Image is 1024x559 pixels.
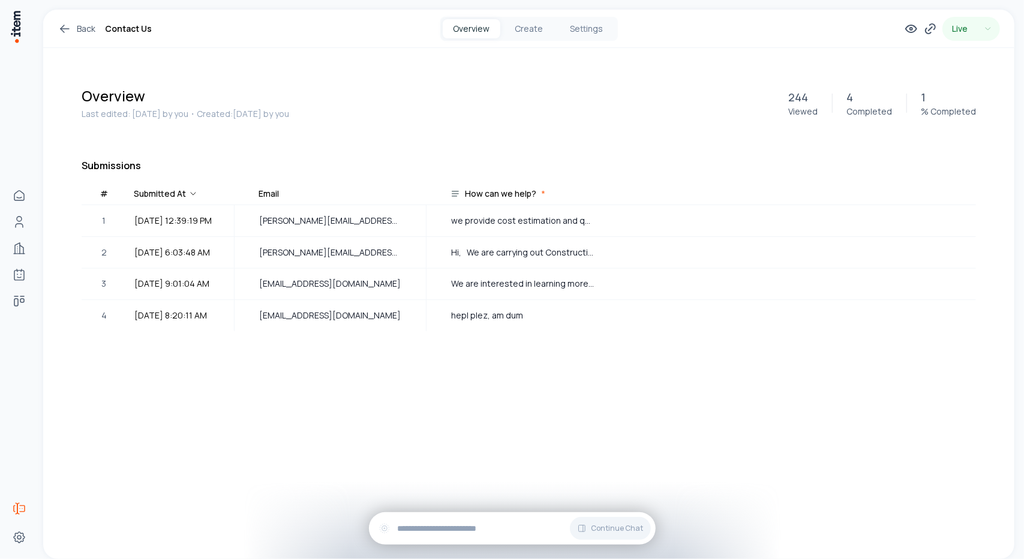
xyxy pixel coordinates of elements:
span: [PERSON_NAME][EMAIL_ADDRESS][DOMAIN_NAME] [259,214,401,227]
a: Agents [7,263,31,287]
button: Settings [558,19,615,38]
p: 1 [921,89,926,106]
a: Contacts [7,210,31,234]
button: Continue Chat [570,517,651,540]
p: Last edited: [DATE] by you ・Created: [DATE] by you [82,108,774,120]
span: 4 [101,309,107,322]
span: We are interested in learning more about the services you offer. I want to bring someone in to re... [451,277,594,290]
span: 2 [101,246,107,259]
div: Email [259,188,279,200]
span: [DATE] 12:39:19 PM [134,214,226,227]
span: 3 [102,277,107,290]
span: [EMAIL_ADDRESS][DOMAIN_NAME] [259,277,401,290]
p: 4 [846,89,853,106]
a: Settings [7,525,31,549]
a: Home [7,184,31,208]
span: we provide cost estimation and quantity takeoff service [451,214,594,227]
div: Continue Chat [369,512,656,545]
h4: Submissions [82,158,976,173]
span: 1 [103,214,106,227]
p: % Completed [921,106,976,118]
div: # [100,188,108,200]
h1: Contact Us [105,22,152,36]
a: Back [58,22,95,36]
img: Item Brain Logo [10,10,22,44]
a: Forms [7,497,31,521]
span: [DATE] 8:20:11 AM [134,309,226,322]
a: Companies [7,236,31,260]
a: deals [7,289,31,313]
span: Hi, We are carrying out Construction Estimating Services for general builders, Subcontractors, ar... [451,246,594,259]
span: [PERSON_NAME][EMAIL_ADDRESS][DOMAIN_NAME] [259,246,401,259]
div: Submitted At [134,188,198,200]
span: Continue Chat [591,524,644,533]
span: [DATE] 9:01:04 AM [134,277,226,290]
span: [DATE] 6:03:48 AM [134,246,226,259]
span: hepl plez, am dum [451,309,594,322]
p: Viewed [788,106,818,118]
button: Create [500,19,558,38]
button: Overview [443,19,500,38]
p: 244 [788,89,808,106]
h1: Overview [82,86,774,106]
span: [EMAIL_ADDRESS][DOMAIN_NAME] [259,309,401,322]
p: Completed [846,106,892,118]
div: How can we help? [465,188,536,200]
